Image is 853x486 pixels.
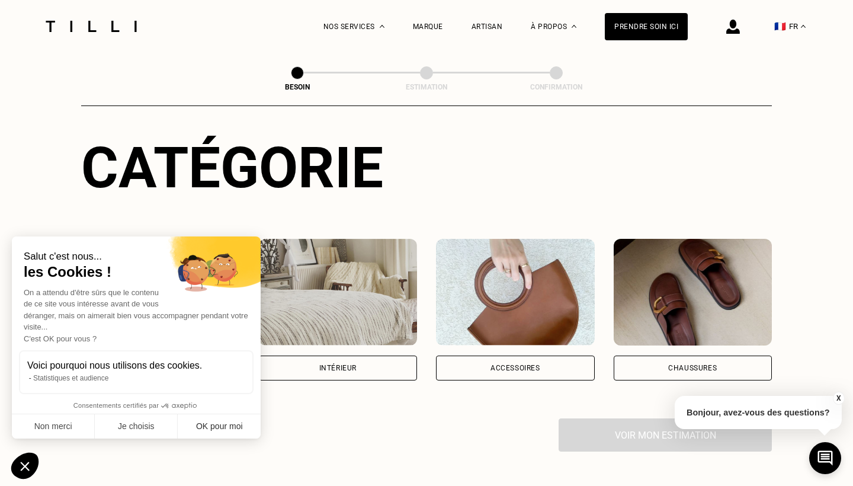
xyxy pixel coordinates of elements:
div: Accessoires [490,364,540,372]
a: Artisan [472,23,503,31]
div: Confirmation [497,83,615,91]
div: Estimation [367,83,486,91]
div: Chaussures [668,364,717,372]
img: Accessoires [436,239,595,346]
span: 🇫🇷 [774,21,786,32]
div: Catégorie [81,135,772,201]
img: Logo du service de couturière Tilli [41,21,141,32]
img: icône connexion [726,20,740,34]
img: Chaussures [614,239,772,346]
div: Intérieur [319,364,357,372]
img: menu déroulant [801,25,806,28]
img: Menu déroulant [380,25,384,28]
a: Prendre soin ici [605,13,688,40]
img: Menu déroulant à propos [572,25,576,28]
a: Marque [413,23,443,31]
img: Intérieur [259,239,418,346]
button: X [832,392,844,405]
div: Besoin [238,83,357,91]
p: Bonjour, avez-vous des questions? [675,396,842,429]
